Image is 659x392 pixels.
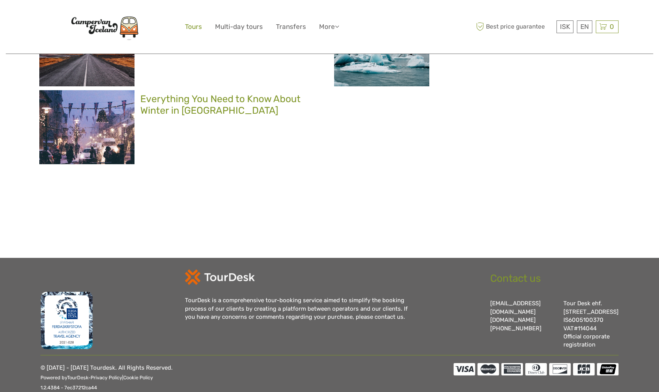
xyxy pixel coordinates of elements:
small: 1.2.4384 - 7ec37212ca44 [40,385,97,390]
h2: Contact us [490,273,619,285]
h2: Everything You Need to Know About Winter in [GEOGRAPHIC_DATA] [140,93,319,116]
a: TourDesk [67,375,88,380]
a: Privacy Policy [91,375,122,380]
div: [EMAIL_ADDRESS][DOMAIN_NAME] [PHONE_NUMBER] [490,299,556,349]
a: Tours [185,21,202,32]
div: EN [577,20,592,33]
a: Transfers [276,21,306,32]
span: ISK [560,23,570,30]
div: TourDesk is a comprehensive tour-booking service aimed to simplify the booking process of our cli... [185,296,416,321]
a: Multi-day tours [215,21,263,32]
a: [DOMAIN_NAME] [490,316,536,323]
span: Best price guarantee [474,20,555,33]
small: Powered by - | [40,375,153,380]
a: More [319,21,339,32]
a: Official corporate registration [563,333,610,348]
div: Tour Desk ehf. [STREET_ADDRESS] IS6005100370 VAT#114044 [563,299,619,349]
img: accepted cards [454,363,619,375]
span: 0 [609,23,615,30]
a: Cookie Policy [123,375,153,380]
img: Scandinavian Travel [62,11,147,43]
img: td-logo-white.png [185,269,255,285]
img: fms.png [40,291,93,349]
